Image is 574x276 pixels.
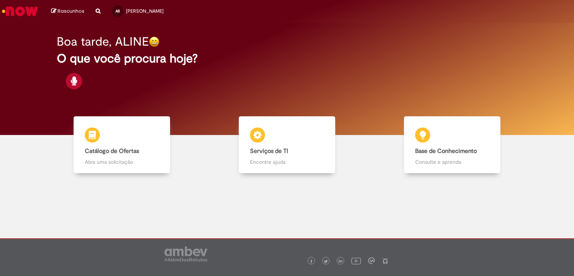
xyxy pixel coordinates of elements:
[351,256,361,266] img: logo_footer_youtube.png
[164,246,207,261] img: logo_footer_ambev_rotulo_gray.png
[39,116,204,174] a: Catálogo de Ofertas Abra uma solicitação
[368,257,375,264] img: logo_footer_workplace.png
[51,8,84,15] a: Rascunhos
[149,36,160,47] img: happy-face.png
[115,9,120,13] span: AB
[339,259,342,264] img: logo_footer_linkedin.png
[126,8,164,14] span: [PERSON_NAME]
[370,116,535,174] a: Base de Conhecimento Consulte e aprenda
[415,147,477,155] b: Base de Conhecimento
[204,116,370,174] a: Serviços de TI Encontre ajuda
[415,158,489,166] p: Consulte e aprenda
[57,52,518,65] h2: O que você procura hoje?
[1,4,39,19] img: ServiceNow
[57,35,149,48] h2: Boa tarde, ALINE
[250,147,288,155] b: Serviços de TI
[85,158,159,166] p: Abra uma solicitação
[85,147,139,155] b: Catálogo de Ofertas
[309,260,313,263] img: logo_footer_facebook.png
[250,158,324,166] p: Encontre ajuda
[382,257,389,264] img: logo_footer_naosei.png
[324,260,328,263] img: logo_footer_twitter.png
[58,7,84,15] span: Rascunhos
